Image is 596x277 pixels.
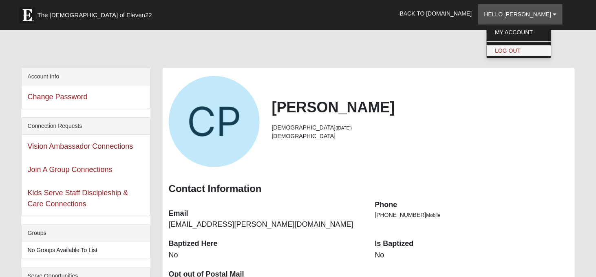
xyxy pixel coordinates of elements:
[169,208,363,219] dt: Email
[487,45,551,56] a: Log Out
[375,239,569,249] dt: Is Baptized
[169,183,569,195] h3: Contact Information
[484,11,552,18] span: Hello [PERSON_NAME]
[272,123,569,132] li: [DEMOGRAPHIC_DATA]
[28,189,128,208] a: Kids Serve Staff Discipleship & Care Connections
[19,7,35,23] img: Eleven22 logo
[169,219,363,230] dd: [EMAIL_ADDRESS][PERSON_NAME][DOMAIN_NAME]
[272,98,569,116] h2: [PERSON_NAME]
[375,211,569,219] li: [PHONE_NUMBER]
[28,165,113,174] a: Join A Group Connections
[22,68,150,85] div: Account Info
[272,132,569,141] li: [DEMOGRAPHIC_DATA]
[22,225,150,242] div: Groups
[38,11,152,19] span: The [DEMOGRAPHIC_DATA] of Eleven22
[169,76,260,167] a: View Fullsize Photo
[336,125,352,130] small: ([DATE])
[15,3,178,23] a: The [DEMOGRAPHIC_DATA] of Eleven22
[394,3,478,24] a: Back to [DOMAIN_NAME]
[28,93,88,101] a: Change Password
[426,212,441,218] span: Mobile
[375,250,569,261] dd: No
[487,27,551,38] a: My Account
[375,200,569,210] dt: Phone
[28,142,133,150] a: Vision Ambassador Connections
[169,250,363,261] dd: No
[169,239,363,249] dt: Baptized Here
[22,118,150,135] div: Connection Requests
[478,4,563,25] a: Hello [PERSON_NAME]
[22,242,150,259] li: No Groups Available To List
